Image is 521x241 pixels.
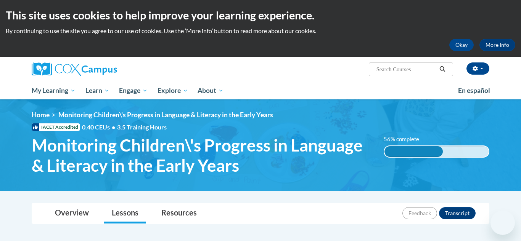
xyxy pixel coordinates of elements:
button: Search [437,65,448,74]
a: Learn [80,82,114,99]
a: Explore [153,82,193,99]
span: Engage [119,86,148,95]
a: Resources [154,203,204,223]
span: En español [458,86,490,94]
div: 56% complete [384,146,443,157]
span: Monitoring Children\'s Progress in Language & Literacy in the Early Years [58,111,273,119]
div: Main menu [20,82,501,99]
span: IACET Accredited [32,123,80,131]
a: Home [32,111,50,119]
a: Lessons [104,203,146,223]
iframe: Button to launch messaging window [490,211,515,235]
button: Transcript [439,207,476,219]
p: By continuing to use the site you agree to our use of cookies. Use the ‘More info’ button to read... [6,27,515,35]
a: More Info [479,39,515,51]
span: • [112,123,115,131]
button: Okay [449,39,474,51]
a: En español [453,83,495,99]
a: About [193,82,229,99]
label: 56% complete [384,135,428,144]
span: 0.40 CEUs [82,123,117,131]
span: Learn [85,86,109,95]
span: My Learning [32,86,76,95]
span: Explore [158,86,188,95]
span: About [198,86,224,95]
img: Cox Campus [32,62,117,76]
span: Monitoring Children\'s Progress in Language & Literacy in the Early Years [32,135,372,176]
input: Search Courses [376,65,437,74]
a: Overview [47,203,96,223]
button: Account Settings [466,62,489,75]
a: Cox Campus [32,62,177,76]
button: Feedback [402,207,437,219]
a: My Learning [27,82,80,99]
a: Engage [114,82,153,99]
span: 3.5 Training Hours [117,123,167,131]
h2: This site uses cookies to help improve your learning experience. [6,8,515,23]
